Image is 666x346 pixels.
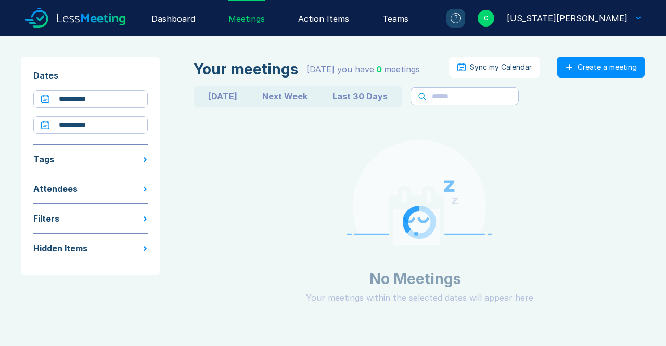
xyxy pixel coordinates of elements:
button: Next Week [250,88,320,105]
div: Sync my Calendar [470,63,532,71]
div: Tags [33,153,54,165]
div: G [478,10,494,27]
div: Create a meeting [578,63,637,71]
div: Hidden Items [33,242,87,254]
div: [DATE] you have meeting s [306,63,420,75]
span: 0 [376,64,382,74]
button: [DATE] [196,88,250,105]
div: Filters [33,212,59,225]
div: ? [451,13,461,23]
button: Sync my Calendar [449,57,540,78]
button: Last 30 Days [320,88,400,105]
div: Georgia Kellie [507,12,627,24]
div: Dates [33,69,148,82]
button: Create a meeting [557,57,645,78]
a: ? [434,9,465,28]
div: Your meetings [194,61,298,78]
div: Attendees [33,183,78,195]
